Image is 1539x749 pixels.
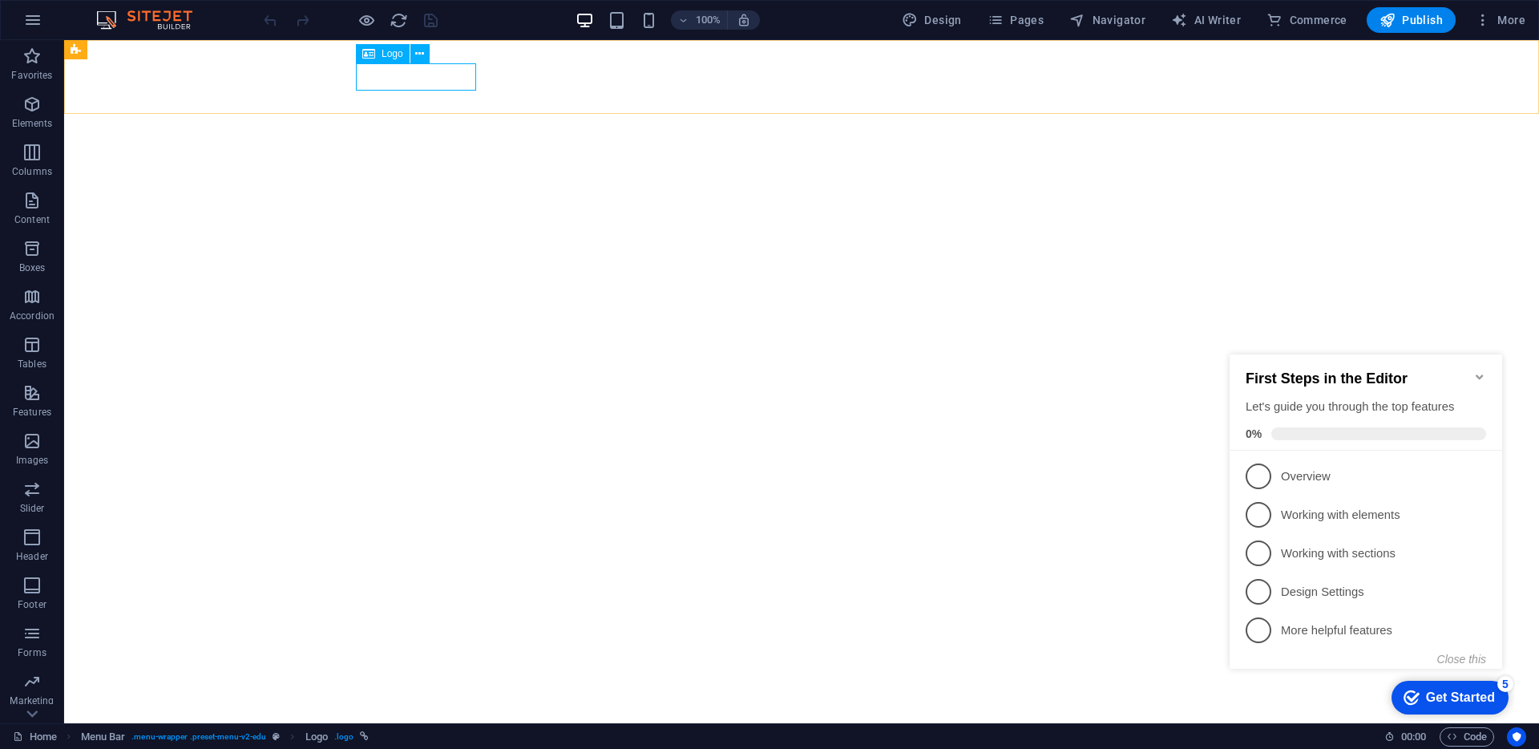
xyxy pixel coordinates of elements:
[58,137,250,154] p: Overview
[19,261,46,274] p: Boxes
[382,49,403,59] span: Logo
[1266,12,1347,28] span: Commerce
[58,176,250,192] p: Working with elements
[895,7,968,33] button: Design
[18,358,46,370] p: Tables
[1171,12,1241,28] span: AI Writer
[6,203,279,241] li: Working with sections
[22,67,263,84] div: Let's guide you through the top features
[1367,7,1456,33] button: Publish
[1069,12,1145,28] span: Navigator
[13,727,57,747] a: Click to cancel selection. Double-click to open Pages
[1507,727,1526,747] button: Usercentrics
[1468,7,1532,33] button: More
[360,732,369,741] i: This element is linked
[1384,727,1427,747] h6: Session time
[6,126,279,164] li: Overview
[671,10,728,30] button: 100%
[274,345,290,361] div: 5
[10,694,54,707] p: Marketing
[12,117,53,130] p: Elements
[22,39,263,56] h2: First Steps in the Editor
[18,598,46,611] p: Footer
[988,12,1044,28] span: Pages
[64,40,1539,723] iframe: To enrich screen reader interactions, please activate Accessibility in Grammarly extension settings
[11,69,52,82] p: Favorites
[895,7,968,33] div: Design (Ctrl+Alt+Y)
[357,10,376,30] button: Click here to leave preview mode and continue editing
[981,7,1050,33] button: Pages
[1447,727,1487,747] span: Code
[58,214,250,231] p: Working with sections
[168,350,285,383] div: Get Started 5 items remaining, 0% complete
[902,12,962,28] span: Design
[18,646,46,659] p: Forms
[58,253,250,269] p: Design Settings
[390,11,408,30] i: Reload page
[6,164,279,203] li: Working with elements
[1063,7,1152,33] button: Navigator
[81,727,126,747] span: Click to select. Double-click to edit
[13,406,51,419] p: Features
[1401,727,1426,747] span: 00 00
[203,359,272,374] div: Get Started
[58,291,250,308] p: More helpful features
[305,727,328,747] span: Click to select. Double-click to edit
[16,454,49,467] p: Images
[6,241,279,280] li: Design Settings
[1165,7,1247,33] button: AI Writer
[92,10,212,30] img: Editor Logo
[14,213,50,226] p: Content
[131,727,266,747] span: . menu-wrapper .preset-menu-v2-edu
[250,39,263,52] div: Minimize checklist
[12,165,52,178] p: Columns
[737,13,751,27] i: On resize automatically adjust zoom level to fit chosen device.
[81,727,370,747] nav: breadcrumb
[1379,12,1443,28] span: Publish
[1475,12,1525,28] span: More
[334,727,353,747] span: . logo
[695,10,721,30] h6: 100%
[10,310,55,322] p: Accordion
[1412,731,1415,743] span: :
[16,550,48,563] p: Header
[1440,727,1494,747] button: Code
[1260,7,1354,33] button: Commerce
[389,10,408,30] button: reload
[214,322,263,334] button: Close this
[273,732,280,741] i: This element is a customizable preset
[20,502,45,515] p: Slider
[6,280,279,318] li: More helpful features
[22,96,48,109] span: 0%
